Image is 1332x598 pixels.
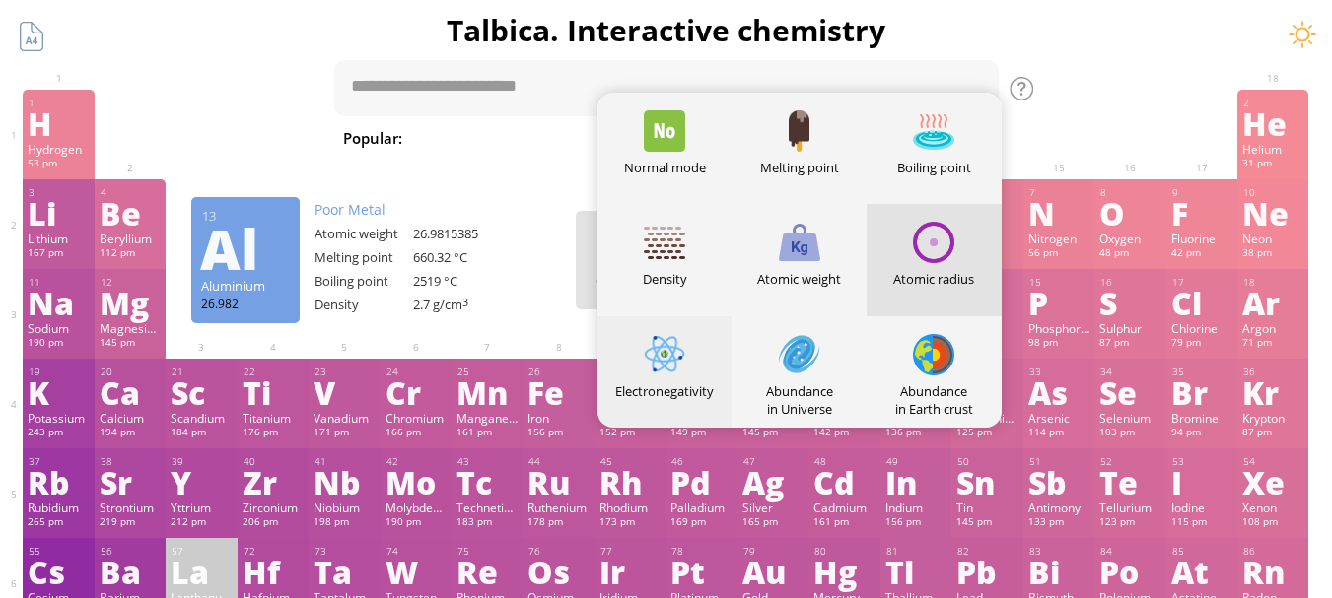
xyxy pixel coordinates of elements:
[1028,320,1089,336] div: Phosphorus
[314,466,375,498] div: Nb
[528,455,589,468] div: 44
[100,556,161,587] div: Ba
[100,376,161,408] div: Ca
[1242,157,1303,172] div: 31 pm
[670,556,732,587] div: Pt
[100,426,161,441] div: 194 pm
[315,272,413,290] div: Boiling point
[527,426,589,441] div: 156 pm
[956,466,1017,498] div: Sn
[1171,426,1232,441] div: 94 pm
[1172,545,1232,558] div: 85
[600,455,661,468] div: 45
[171,499,232,515] div: Yttrium
[172,365,232,378] div: 21
[171,426,232,441] div: 184 pm
[386,426,447,441] div: 166 pm
[885,499,946,515] div: Indium
[1028,466,1089,498] div: Sb
[386,455,447,468] div: 42
[885,426,946,441] div: 136 pm
[742,556,804,587] div: Au
[456,556,518,587] div: Re
[243,556,304,587] div: Hf
[172,545,232,558] div: 57
[813,466,875,498] div: Cd
[886,545,946,558] div: 81
[597,270,733,288] div: Density
[956,426,1017,441] div: 125 pm
[1172,365,1232,378] div: 35
[670,426,732,441] div: 149 pm
[457,455,518,468] div: 43
[1099,231,1160,246] div: Oxygen
[1029,545,1089,558] div: 83
[1242,246,1303,262] div: 38 pm
[597,382,733,400] div: Electronegativity
[386,466,447,498] div: Mo
[1171,556,1232,587] div: At
[243,515,304,531] div: 206 pm
[100,287,161,318] div: Mg
[1171,376,1232,408] div: Br
[101,276,161,289] div: 12
[527,499,589,515] div: Ruthenium
[957,455,1017,468] div: 50
[456,410,518,426] div: Manganese
[171,556,232,587] div: La
[1100,455,1160,468] div: 52
[1242,515,1303,531] div: 108 pm
[1243,545,1303,558] div: 86
[413,272,512,290] div: 2519 °C
[599,515,661,531] div: 173 pm
[885,515,946,531] div: 156 pm
[244,365,304,378] div: 22
[462,296,468,309] sup: 3
[1028,197,1089,229] div: N
[813,499,875,515] div: Cadmium
[1242,141,1303,157] div: Helium
[1100,365,1160,378] div: 34
[386,556,447,587] div: W
[386,515,447,531] div: 190 pm
[29,365,89,378] div: 19
[100,466,161,498] div: Sr
[243,466,304,498] div: Zr
[1171,499,1232,515] div: Iodine
[456,376,518,408] div: Mn
[10,10,1322,50] h1: Talbica. Interactive chemistry
[1099,426,1160,441] div: 103 pm
[600,545,661,558] div: 77
[171,466,232,498] div: Y
[244,545,304,558] div: 72
[732,270,867,288] div: Atomic weight
[1029,455,1089,468] div: 51
[1171,515,1232,531] div: 115 pm
[100,515,161,531] div: 219 pm
[1099,515,1160,531] div: 123 pm
[456,499,518,515] div: Technetium
[1243,365,1303,378] div: 36
[867,270,1002,288] div: Atomic radius
[1172,186,1232,199] div: 9
[28,499,89,515] div: Rubidium
[29,97,89,109] div: 1
[742,466,804,498] div: Ag
[956,515,1017,531] div: 145 pm
[1028,515,1089,531] div: 133 pm
[1099,197,1160,229] div: O
[243,376,304,408] div: Ti
[1028,499,1089,515] div: Antimony
[28,556,89,587] div: Cs
[457,545,518,558] div: 75
[1099,466,1160,498] div: Te
[1028,376,1089,408] div: As
[528,545,589,558] div: 76
[201,277,290,295] div: Aluminium
[28,336,89,352] div: 190 pm
[314,426,375,441] div: 171 pm
[100,231,161,246] div: Beryllium
[171,515,232,531] div: 212 pm
[100,320,161,336] div: Magnesium
[100,336,161,352] div: 145 pm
